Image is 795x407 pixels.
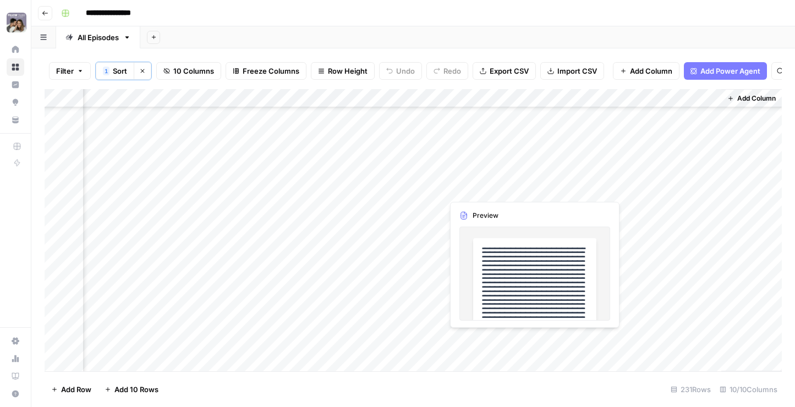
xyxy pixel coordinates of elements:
span: Import CSV [557,65,597,76]
button: Add Power Agent [684,62,767,80]
button: Help + Support [7,385,24,403]
span: Add 10 Rows [114,384,158,395]
span: 1 [105,67,108,75]
a: Learning Hub [7,367,24,385]
button: Import CSV [540,62,604,80]
div: 231 Rows [666,381,715,398]
img: VM Therapy Logo [7,13,26,32]
a: All Episodes [56,26,140,48]
button: Export CSV [473,62,536,80]
span: Filter [56,65,74,76]
span: Add Row [61,384,91,395]
button: 1Sort [96,62,134,80]
a: Home [7,41,24,58]
button: Redo [426,62,468,80]
button: Freeze Columns [226,62,306,80]
span: Sort [113,65,127,76]
button: Undo [379,62,422,80]
span: Undo [396,65,415,76]
button: Add Column [613,62,679,80]
a: Opportunities [7,94,24,111]
button: Workspace: VM Therapy [7,9,24,36]
span: Add Column [630,65,672,76]
span: Add Column [737,94,776,103]
span: Add Power Agent [700,65,760,76]
div: 1 [103,67,109,75]
a: Settings [7,332,24,350]
a: Your Data [7,111,24,129]
span: Freeze Columns [243,65,299,76]
button: Add Column [723,91,780,106]
a: Insights [7,76,24,94]
span: Redo [443,65,461,76]
a: Usage [7,350,24,367]
button: Add 10 Rows [98,381,165,398]
span: Export CSV [490,65,529,76]
button: Filter [49,62,91,80]
span: 10 Columns [173,65,214,76]
div: All Episodes [78,32,119,43]
button: 10 Columns [156,62,221,80]
span: Row Height [328,65,368,76]
button: Row Height [311,62,375,80]
button: Add Row [45,381,98,398]
div: 10/10 Columns [715,381,782,398]
a: Browse [7,58,24,76]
